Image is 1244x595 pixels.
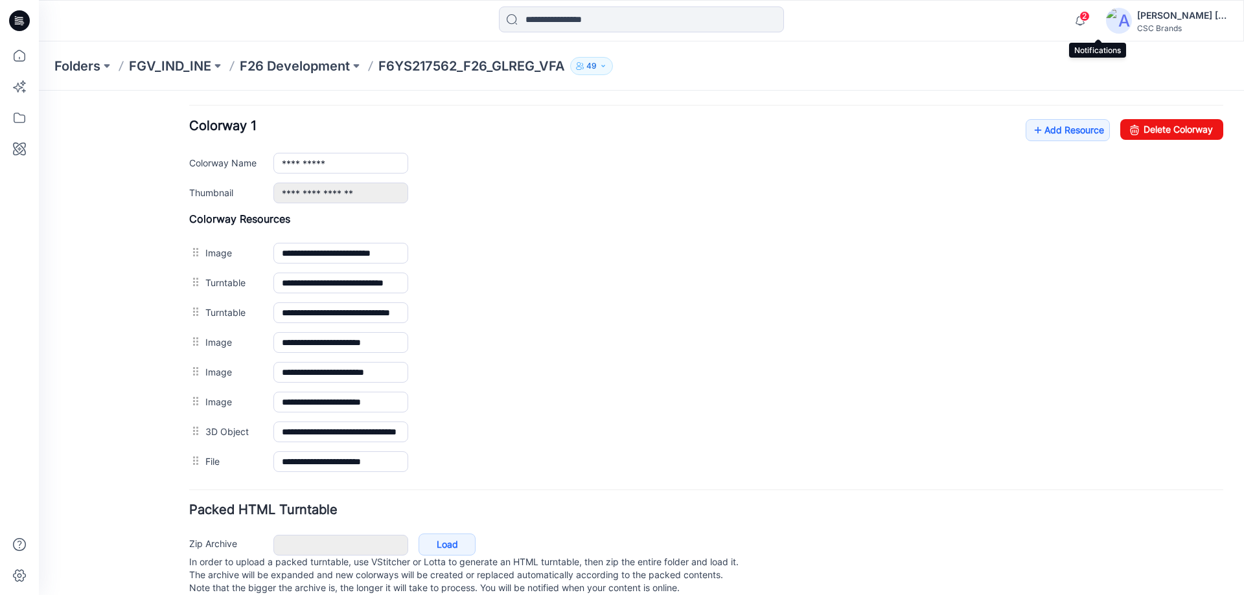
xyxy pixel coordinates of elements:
[380,443,437,465] a: Load
[150,445,222,460] label: Zip Archive
[167,333,222,348] label: 3D Object
[39,91,1244,595] iframe: edit-style
[1137,23,1228,33] div: CSC Brands
[1079,11,1090,21] span: 2
[54,57,100,75] a: Folders
[1137,8,1228,23] div: [PERSON_NAME] [PERSON_NAME]
[150,122,1184,135] h4: Colorway Resources
[167,185,222,199] label: Turntable
[150,413,1184,425] h4: Packed HTML Turntable
[167,244,222,258] label: Image
[240,57,350,75] a: F26 Development
[150,95,222,109] label: Thumbnail
[167,214,222,229] label: Turntable
[570,57,613,75] button: 49
[378,57,565,75] p: F6YS217562_F26_GLREG_VFA
[129,57,211,75] a: FGV_IND_INE
[167,304,222,318] label: Image
[167,363,222,377] label: File
[167,155,222,169] label: Image
[150,465,1184,504] p: In order to upload a packed turntable, use VStitcher or Lotta to generate an HTML turntable, then...
[586,59,597,73] p: 49
[1106,8,1132,34] img: avatar
[167,274,222,288] label: Image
